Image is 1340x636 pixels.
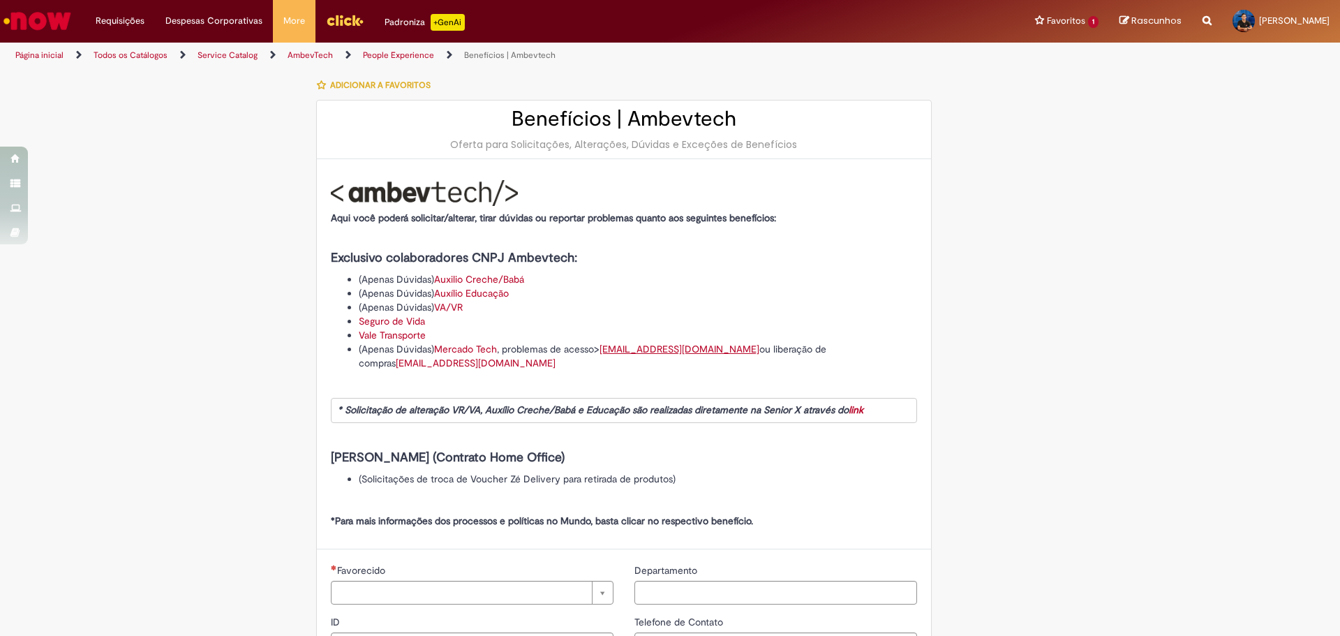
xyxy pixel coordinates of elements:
li: (Apenas Dúvidas) [359,286,917,300]
a: Todos os Catálogos [94,50,167,61]
a: Auxilio Creche/Babá [434,273,524,286]
span: Telefone de Contato [634,616,726,628]
img: click_logo_yellow_360x200.png [326,10,364,31]
span: Necessários - Favorecido [337,564,388,577]
span: [PERSON_NAME] [1259,15,1330,27]
span: More [283,14,305,28]
a: [EMAIL_ADDRESS][DOMAIN_NAME] [396,357,556,369]
li: (Solicitações de troca de Voucher Zé Delivery para retirada de produtos) [359,472,917,486]
span: ID [331,616,343,628]
a: People Experience [363,50,434,61]
a: AmbevTech [288,50,333,61]
div: Padroniza [385,14,465,31]
img: ServiceNow [1,7,73,35]
strong: Exclusivo colaboradores CNPJ Ambevtech: [331,250,577,266]
a: Service Catalog [198,50,258,61]
a: Página inicial [15,50,64,61]
em: * Solicitação de alteração VR/VA, Auxílio Creche/Babá e Educação são realizadas diretamente na Se... [338,404,863,416]
li: (Apenas Dúvidas) , problemas de acesso> ou liberação de compras [359,342,917,370]
a: Mercado Tech [434,343,497,355]
a: VA/VR [434,301,463,313]
button: Adicionar a Favoritos [316,71,438,100]
a: [EMAIL_ADDRESS][DOMAIN_NAME] [600,343,759,355]
span: Despesas Corporativas [165,14,262,28]
span: Favoritos [1047,14,1085,28]
span: Necessários [331,565,337,570]
a: Rascunhos [1119,15,1182,28]
span: Rascunhos [1131,14,1182,27]
a: link [849,404,863,416]
span: Adicionar a Favoritos [330,80,431,91]
ul: Trilhas de página [10,43,883,68]
a: Limpar campo Favorecido [331,581,613,605]
strong: [PERSON_NAME] (Contrato Home Office) [331,450,565,466]
h2: Benefícios | Ambevtech [331,108,917,131]
li: (Apenas Dúvidas) [359,300,917,314]
a: Auxílio Educação [434,287,509,299]
span: Requisições [96,14,144,28]
span: Departamento [634,564,700,577]
a: Vale Transporte [359,329,426,341]
a: Benefícios | Ambevtech [464,50,556,61]
p: +GenAi [431,14,465,31]
strong: Aqui você poderá solicitar/alterar, tirar dúvidas ou reportar problemas quanto aos seguintes bene... [331,212,776,224]
div: Oferta para Solicitações, Alterações, Dúvidas e Exceções de Benefícios [331,138,917,151]
span: 1 [1088,16,1099,28]
strong: *Para mais informações dos processos e políticas no Mundo, basta clicar no respectivo benefício. [331,515,753,527]
li: (Apenas Dúvidas) [359,272,917,286]
a: Seguro de Vida [359,315,425,327]
input: Departamento [634,581,917,605]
